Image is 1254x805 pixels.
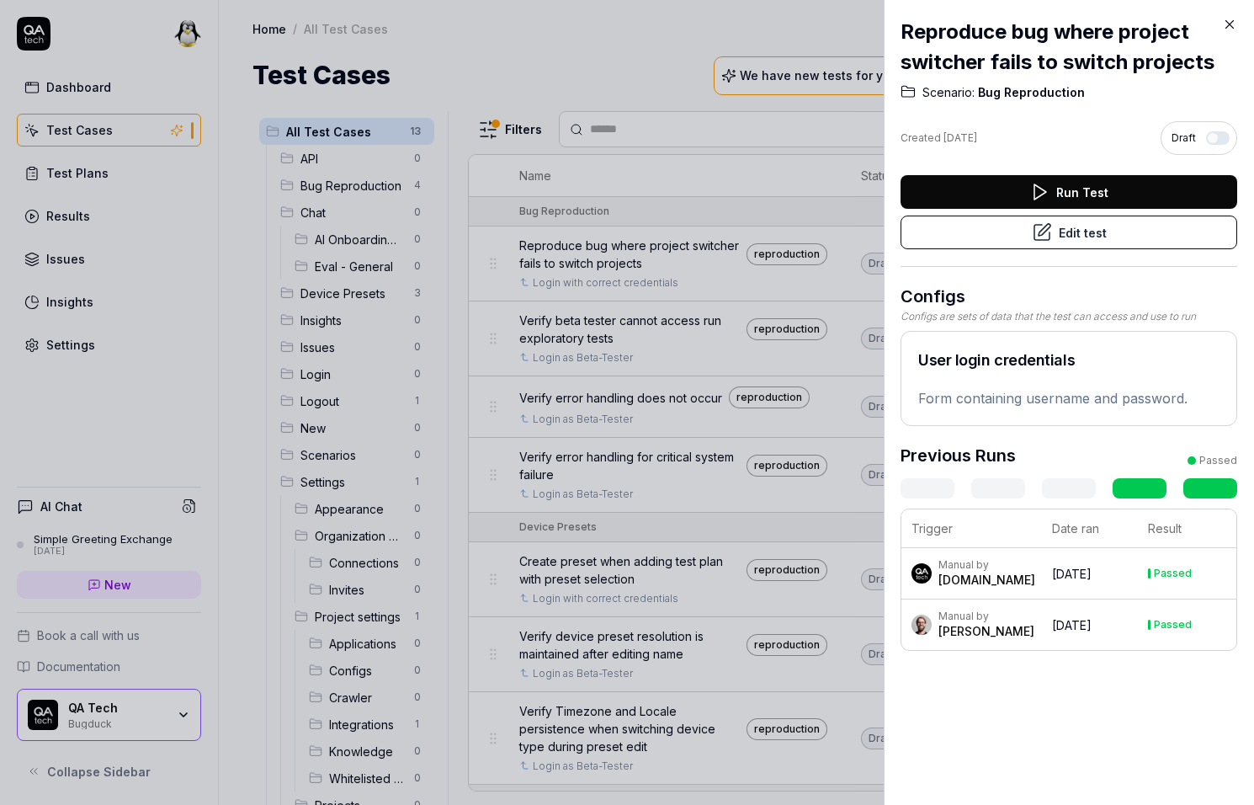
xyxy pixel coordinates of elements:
[901,131,977,146] div: Created
[938,572,1035,589] div: [DOMAIN_NAME]
[938,610,1034,623] div: Manual by
[901,216,1237,249] button: Edit test
[911,615,932,635] img: d4af4cc1-46da-4b6d-b55d-12ac9a222ca7.jpeg
[901,17,1237,77] h2: Reproduce bug where project switcher fails to switch projects
[975,84,1085,101] span: Bug Reproduction
[943,131,977,144] time: [DATE]
[901,509,1042,548] th: Trigger
[1154,568,1192,578] div: Passed
[938,558,1035,572] div: Manual by
[1172,131,1196,146] span: Draft
[1052,567,1092,581] time: [DATE]
[922,84,975,101] span: Scenario:
[1199,453,1237,468] div: Passed
[918,349,1219,371] h2: User login credentials
[1138,509,1236,548] th: Result
[1154,620,1192,630] div: Passed
[938,623,1034,640] div: [PERSON_NAME]
[918,388,1219,408] p: Form containing username and password.
[901,284,1237,309] h3: Configs
[1042,509,1138,548] th: Date ran
[911,563,932,584] img: 7ccf6c19-61ad-4a6c-8811-018b02a1b829.jpg
[901,309,1237,324] div: Configs are sets of data that the test can access and use to run
[1052,618,1092,632] time: [DATE]
[901,175,1237,209] button: Run Test
[901,443,1016,468] h3: Previous Runs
